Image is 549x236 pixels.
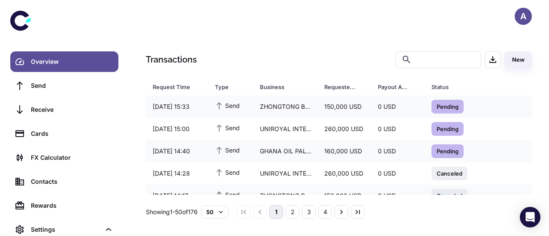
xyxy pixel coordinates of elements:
div: 0 USD [371,165,425,182]
div: Payout Amount [378,81,410,93]
div: Requested Amount [324,81,356,93]
span: Pending [431,146,464,155]
button: Go to page 2 [286,205,299,219]
button: New [504,51,532,68]
div: [DATE] 15:33 [146,99,208,115]
div: Rewards [31,201,113,210]
span: Canceled [431,169,468,177]
div: Type [215,81,238,93]
div: UNIROYAL INTERNATIONAL INDUSTRIES LIMITED [253,165,317,182]
div: 0 USD [371,121,425,137]
div: 150,000 USD [317,188,371,204]
a: Overview [10,51,118,72]
div: [DATE] 14:28 [146,165,208,182]
a: Rewards [10,195,118,216]
div: Overview [31,57,113,66]
button: 50 [201,206,229,218]
span: Status [431,81,496,93]
span: Pending [431,102,464,111]
div: Request Time [153,81,193,93]
div: [DATE] 15:00 [146,121,208,137]
span: Send [215,123,240,132]
nav: pagination navigation [235,205,366,219]
span: Send [215,101,240,110]
span: Send [215,167,240,177]
div: UNIROYAL INTERNATIONAL INDUSTRIES LIMITED [253,121,317,137]
button: Go to page 3 [302,205,316,219]
span: Canceled [431,191,468,200]
button: Go to last page [351,205,365,219]
div: GHANA OIL PALM DEVELOPMENT COMPANY LIMITED [253,143,317,159]
div: 0 USD [371,188,425,204]
div: Receive [31,105,113,114]
div: 260,000 USD [317,165,371,182]
button: page 1 [269,205,283,219]
span: Requested Amount [324,81,368,93]
a: Send [10,75,118,96]
h1: Transactions [146,53,197,66]
div: Status [431,81,485,93]
a: FX Calculator [10,147,118,168]
div: 0 USD [371,99,425,115]
a: Cards [10,123,118,144]
div: 260,000 USD [317,121,371,137]
span: Request Time [153,81,205,93]
div: 160,000 USD [317,143,371,159]
div: Cards [31,129,113,138]
button: A [515,8,532,25]
a: Receive [10,99,118,120]
span: Pending [431,124,464,133]
div: 0 USD [371,143,425,159]
div: Open Intercom Messenger [520,207,540,227]
span: Send [215,145,240,155]
button: Go to next page [335,205,348,219]
span: Send [215,190,240,199]
span: Type [215,81,250,93]
div: [DATE] 14:40 [146,143,208,159]
p: Showing 1-50 of 176 [146,207,198,217]
span: Payout Amount [378,81,421,93]
div: Send [31,81,113,90]
div: Settings [31,225,100,234]
a: Contacts [10,171,118,192]
button: Go to page 4 [318,205,332,219]
div: Contacts [31,177,113,186]
div: ZHONGTONG BUS HONG KONG COMPANY LIMITED [253,188,317,204]
div: ZHONGTONG BUS HONG KONG COMPANY LIMITED [253,99,317,115]
div: FX Calculator [31,153,113,162]
div: [DATE] 14:17 [146,188,208,204]
div: 150,000 USD [317,99,371,115]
